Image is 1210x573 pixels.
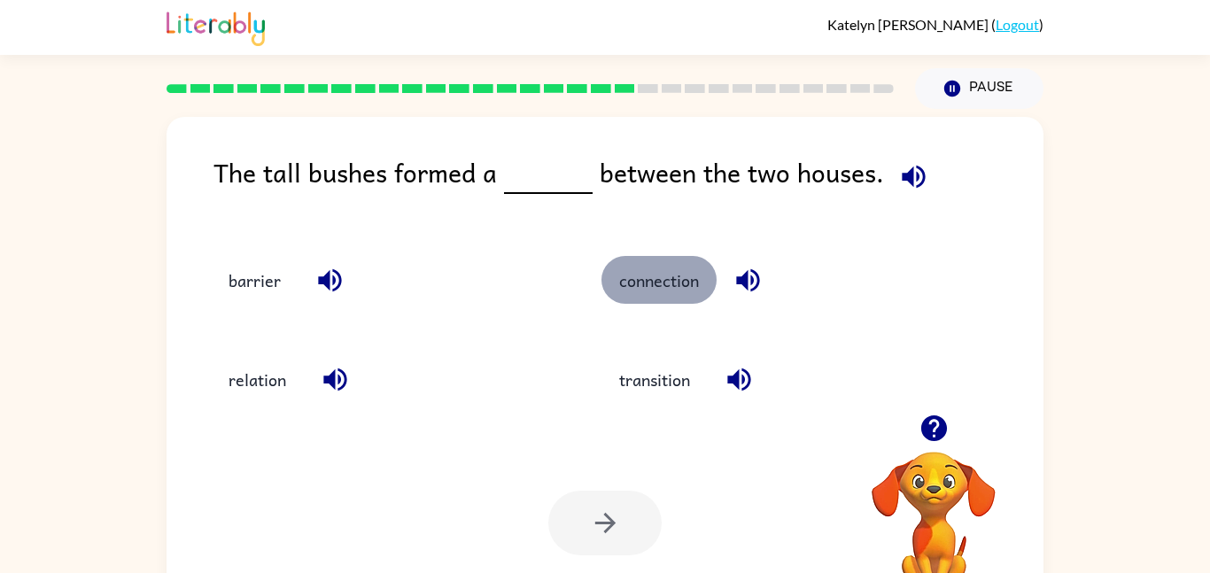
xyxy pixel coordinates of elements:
[915,68,1043,109] button: Pause
[996,16,1039,33] a: Logout
[213,152,1043,221] div: The tall bushes formed a between the two houses.
[601,356,708,404] button: transition
[601,256,717,304] button: connection
[167,7,265,46] img: Literably
[827,16,1043,33] div: ( )
[827,16,991,33] span: Katelyn [PERSON_NAME]
[211,356,304,404] button: relation
[211,256,299,304] button: barrier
